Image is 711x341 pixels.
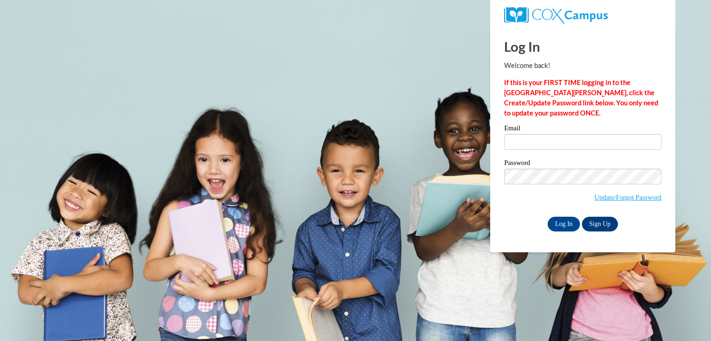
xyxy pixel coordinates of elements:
p: Welcome back! [504,61,661,71]
label: Email [504,125,661,134]
strong: If this is your FIRST TIME logging in to the [GEOGRAPHIC_DATA][PERSON_NAME], click the Create/Upd... [504,79,658,117]
h1: Log In [504,37,661,56]
a: Sign Up [582,217,618,231]
img: COX Campus [504,7,608,24]
a: COX Campus [504,7,661,24]
label: Password [504,159,661,169]
input: Log In [548,217,580,231]
a: Update/Forgot Password [594,194,661,201]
